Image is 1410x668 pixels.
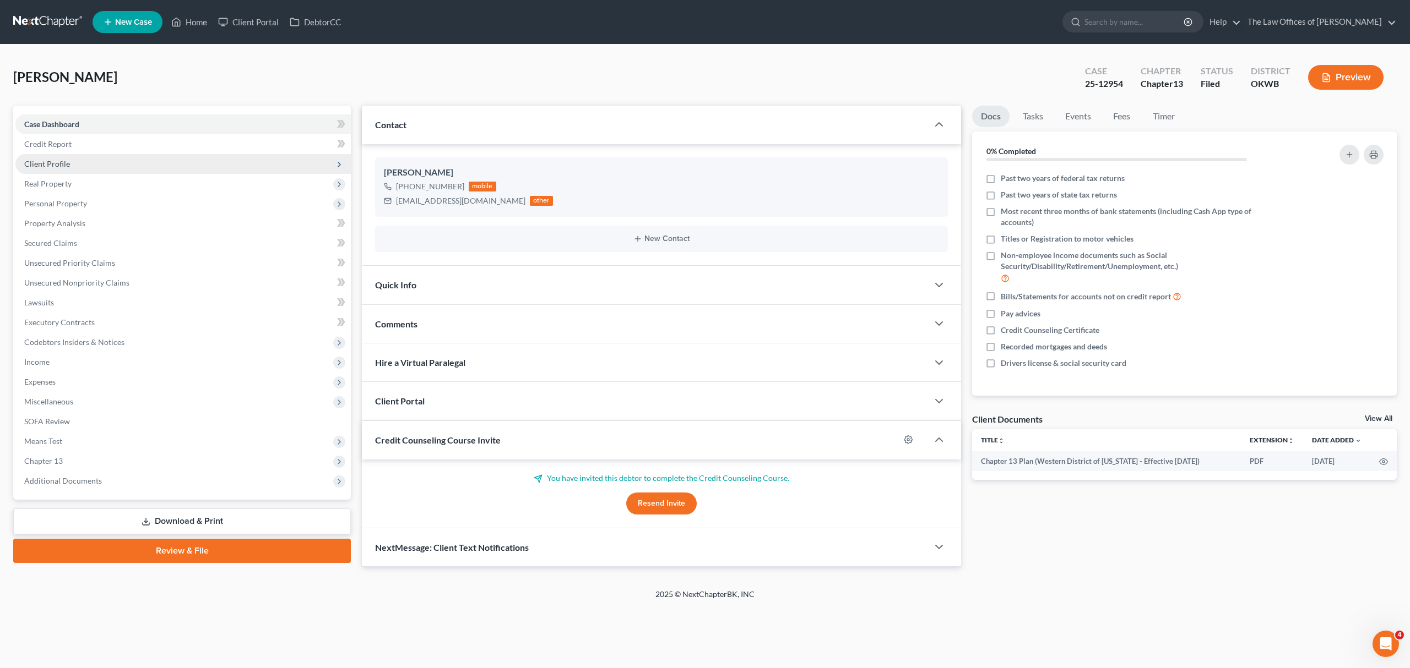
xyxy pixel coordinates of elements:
a: Unsecured Nonpriority Claims [15,273,351,293]
span: NextMessage: Client Text Notifications [375,542,529,552]
div: Chapter [1141,78,1183,90]
span: Miscellaneous [24,397,73,406]
td: Chapter 13 Plan (Western District of [US_STATE] - Effective [DATE]) [972,451,1241,471]
span: Income [24,357,50,366]
div: Status [1201,65,1233,78]
span: Credit Counseling Certificate [1001,325,1099,336]
span: Property Analysis [24,218,85,228]
i: unfold_more [998,437,1005,444]
a: Events [1056,106,1100,127]
a: Property Analysis [15,213,351,233]
span: Unsecured Nonpriority Claims [24,278,129,287]
span: [PERSON_NAME] [13,69,117,85]
span: Lawsuits [24,298,54,307]
a: Secured Claims [15,233,351,253]
button: Resend Invite [626,492,697,514]
a: Home [166,12,213,32]
a: Timer [1144,106,1184,127]
div: 2025 © NextChapterBK, INC [391,589,1019,609]
span: Hire a Virtual Paralegal [375,357,465,368]
span: Most recent three months of bank statements (including Cash App type of accounts) [1001,206,1281,228]
span: Case Dashboard [24,119,79,129]
p: You have invited this debtor to complete the Credit Counseling Course. [375,473,948,484]
span: New Case [115,18,152,26]
span: Unsecured Priority Claims [24,258,115,267]
span: Chapter 13 [24,456,63,466]
span: 4 [1395,631,1404,639]
div: mobile [469,182,496,191]
td: PDF [1241,451,1303,471]
div: District [1251,65,1290,78]
input: Search by name... [1084,12,1185,32]
span: Contact [375,119,406,130]
span: Secured Claims [24,238,77,248]
a: Extensionunfold_more [1250,436,1294,444]
span: Executory Contracts [24,317,95,327]
a: Unsecured Priority Claims [15,253,351,273]
a: Fees [1104,106,1140,127]
span: Recorded mortgages and deeds [1001,341,1107,352]
span: Codebtors Insiders & Notices [24,337,124,347]
span: Client Profile [24,159,70,168]
span: Titles or Registration to motor vehicles [1001,233,1134,244]
div: [PERSON_NAME] [384,166,939,179]
i: expand_more [1355,437,1362,444]
a: View All [1365,415,1392,423]
td: [DATE] [1303,451,1370,471]
div: Case [1085,65,1123,78]
button: Preview [1308,65,1384,90]
a: Help [1204,12,1241,32]
span: Drivers license & social security card [1001,358,1126,369]
span: Expenses [24,377,56,386]
span: Quick Info [375,280,416,290]
span: Client Portal [375,396,425,406]
a: Executory Contracts [15,313,351,332]
span: Personal Property [24,199,87,208]
div: 25-12954 [1085,78,1123,90]
a: Client Portal [213,12,284,32]
a: Credit Report [15,134,351,154]
span: Credit Counseling Course Invite [375,435,501,445]
a: Titleunfold_more [981,436,1005,444]
a: DebtorCC [284,12,346,32]
div: Client Documents [972,413,1043,425]
span: Comments [375,319,417,329]
span: Past two years of federal tax returns [1001,173,1125,184]
a: Download & Print [13,508,351,534]
div: Filed [1201,78,1233,90]
span: Bills/Statements for accounts not on credit report [1001,291,1171,302]
a: Date Added expand_more [1312,436,1362,444]
a: Tasks [1014,106,1052,127]
div: Chapter [1141,65,1183,78]
a: Docs [972,106,1010,127]
div: [EMAIL_ADDRESS][DOMAIN_NAME] [396,195,525,206]
a: Case Dashboard [15,114,351,134]
a: The Law Offices of [PERSON_NAME] [1242,12,1396,32]
a: Review & File [13,539,351,563]
div: [PHONE_NUMBER] [396,181,464,192]
iframe: Intercom live chat [1373,631,1399,657]
strong: 0% Completed [986,146,1036,156]
span: 13 [1173,78,1183,89]
span: Pay advices [1001,308,1040,319]
span: Non-employee income documents such as Social Security/Disability/Retirement/Unemployment, etc.) [1001,250,1281,272]
span: SOFA Review [24,417,70,426]
div: other [530,196,553,206]
span: Means Test [24,436,62,446]
span: Credit Report [24,139,72,149]
i: unfold_more [1288,437,1294,444]
button: New Contact [384,234,939,243]
span: Additional Documents [24,476,102,485]
span: Past two years of state tax returns [1001,189,1117,200]
a: SOFA Review [15,412,351,431]
a: Lawsuits [15,293,351,313]
span: Real Property [24,179,72,188]
div: OKWB [1251,78,1290,90]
